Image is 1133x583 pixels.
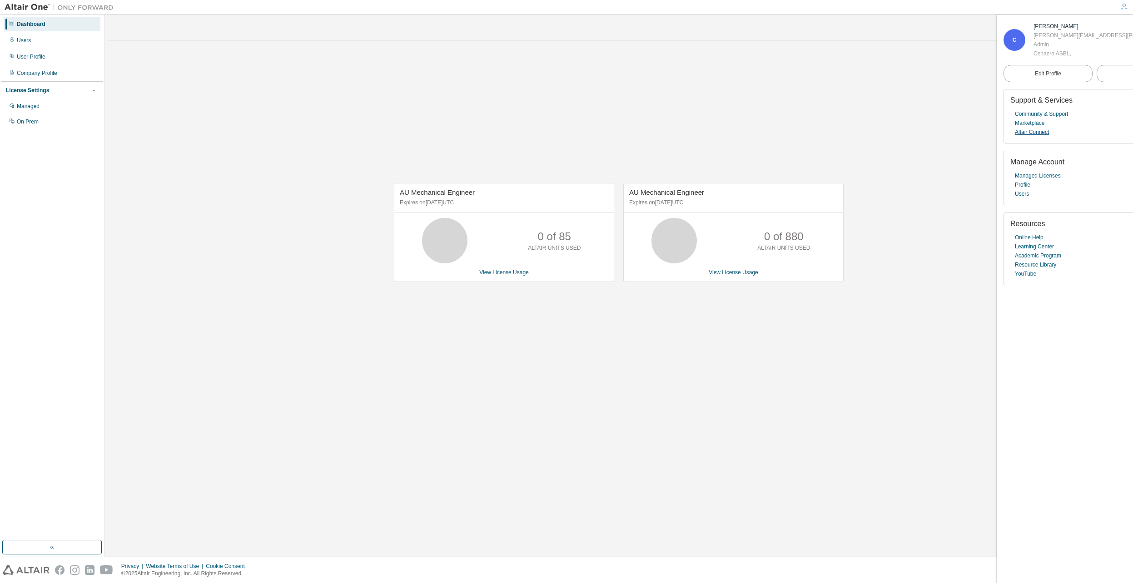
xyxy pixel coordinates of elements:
[1015,119,1044,128] a: Marketplace
[121,570,250,578] p: © 2025 Altair Engineering, Inc. All Rights Reserved.
[100,565,113,575] img: youtube.svg
[17,69,57,77] div: Company Profile
[1013,37,1017,43] span: C
[1010,158,1064,166] span: Manage Account
[70,565,80,575] img: instagram.svg
[1035,70,1061,77] span: Edit Profile
[1010,220,1045,227] span: Resources
[17,118,39,125] div: On Prem
[1015,180,1030,189] a: Profile
[629,188,704,196] span: AU Mechanical Engineer
[17,53,45,60] div: User Profile
[5,3,118,12] img: Altair One
[1015,242,1054,251] a: Learning Center
[6,87,49,94] div: License Settings
[1015,171,1061,180] a: Managed Licenses
[400,188,475,196] span: AU Mechanical Engineer
[17,37,31,44] div: Users
[1015,269,1036,278] a: YouTube
[757,244,810,252] p: ALTAIR UNITS USED
[17,20,45,28] div: Dashboard
[1015,260,1056,269] a: Resource Library
[206,563,250,570] div: Cookie Consent
[764,229,804,244] p: 0 of 880
[400,199,606,207] p: Expires on [DATE] UTC
[17,103,40,110] div: Managed
[55,565,65,575] img: facebook.svg
[1015,109,1068,119] a: Community & Support
[1010,96,1073,104] span: Support & Services
[629,199,835,207] p: Expires on [DATE] UTC
[121,563,146,570] div: Privacy
[538,229,571,244] p: 0 of 85
[1015,251,1061,260] a: Academic Program
[1015,128,1049,137] a: Altair Connect
[3,565,50,575] img: altair_logo.svg
[479,269,529,276] a: View License Usage
[709,269,758,276] a: View License Usage
[1015,233,1044,242] a: Online Help
[1015,189,1029,198] a: Users
[528,244,581,252] p: ALTAIR UNITS USED
[85,565,94,575] img: linkedin.svg
[1004,65,1093,82] a: Edit Profile
[146,563,206,570] div: Website Terms of Use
